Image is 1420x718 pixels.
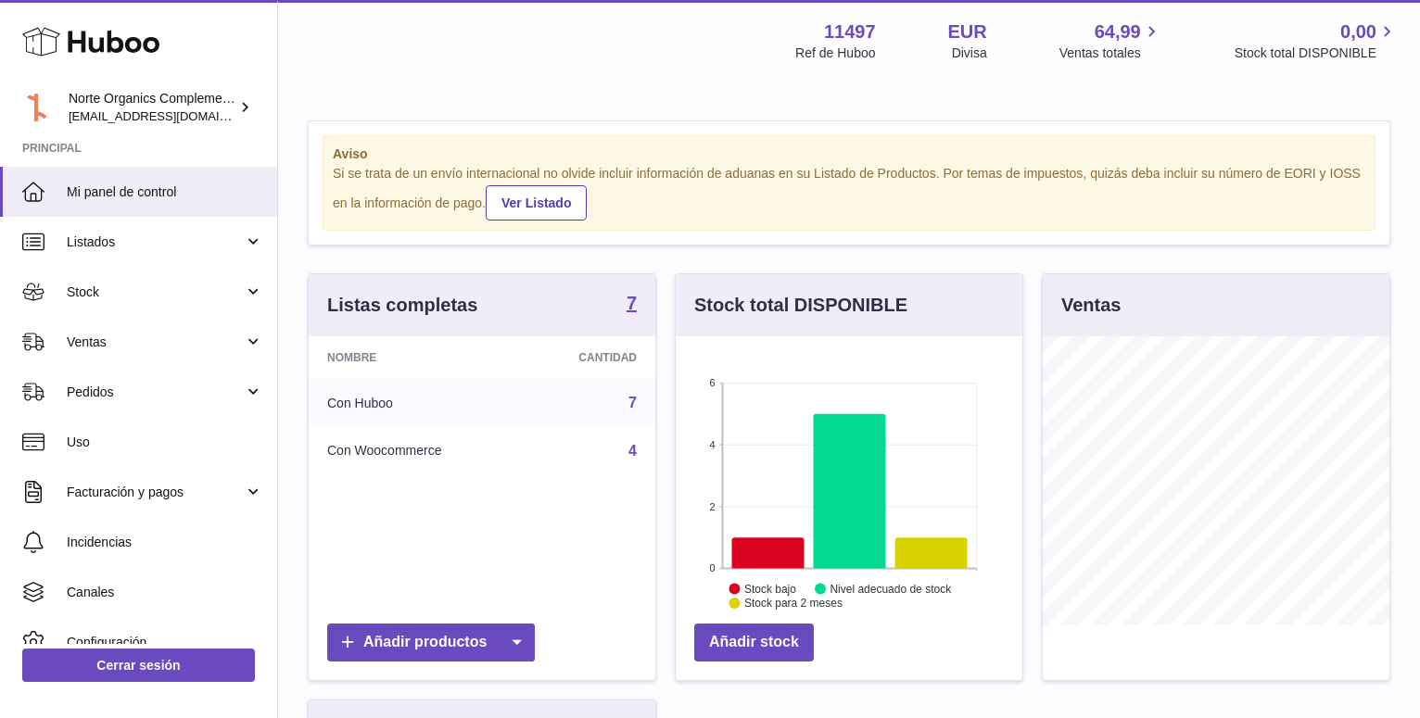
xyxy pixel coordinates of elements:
a: Ver Listado [486,185,587,220]
text: 0 [709,562,715,573]
text: Stock para 2 meses [744,597,843,610]
a: 7 [627,294,637,316]
th: Cantidad [522,336,655,379]
td: Con Huboo [309,379,522,427]
a: 7 [628,395,637,410]
a: 64,99 Ventas totales [1059,19,1162,62]
span: Ventas totales [1059,44,1162,62]
h3: Ventas [1061,293,1121,318]
a: Añadir productos [327,624,535,661]
span: [EMAIL_ADDRESS][DOMAIN_NAME] [69,108,273,123]
text: Nivel adecuado de stock [830,582,952,595]
strong: Aviso [333,145,1365,163]
a: 4 [628,443,637,459]
div: Divisa [952,44,987,62]
span: Pedidos [67,384,244,401]
a: Cerrar sesión [22,649,255,682]
span: Listados [67,233,244,251]
th: Nombre [309,336,522,379]
a: 0,00 Stock total DISPONIBLE [1235,19,1398,62]
span: Configuración [67,634,263,651]
span: Incidencias [67,534,263,551]
text: Stock bajo [744,582,796,595]
div: Norte Organics Complementos Alimenticios S.L. [69,90,235,125]
div: Ref de Huboo [795,44,875,62]
a: Añadir stock [694,624,814,661]
td: Con Woocommerce [309,427,522,475]
h3: Stock total DISPONIBLE [694,293,907,318]
span: Mi panel de control [67,183,263,201]
text: 2 [709,500,715,511]
span: 64,99 [1095,19,1141,44]
strong: 11497 [824,19,876,44]
span: Uso [67,434,263,451]
div: Si se trata de un envío internacional no olvide incluir información de aduanas en su Listado de P... [333,165,1365,220]
span: Stock total DISPONIBLE [1235,44,1398,62]
span: Ventas [67,334,244,351]
strong: 7 [627,294,637,312]
span: Canales [67,584,263,601]
span: Facturación y pagos [67,484,244,501]
strong: EUR [948,19,987,44]
h3: Listas completas [327,293,477,318]
img: norteorganics@gmail.com [22,94,50,121]
text: 6 [709,377,715,388]
text: 4 [709,439,715,450]
span: Stock [67,283,244,301]
span: 0,00 [1340,19,1376,44]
